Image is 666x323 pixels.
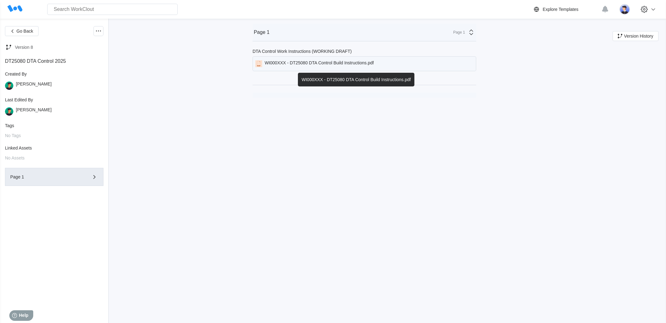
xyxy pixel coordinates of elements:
[16,107,52,116] div: [PERSON_NAME]
[298,73,414,86] div: WI000XXX - DT25080 DTA Control Build Instructions.pdf
[47,4,178,15] input: Search WorkClout
[613,31,659,41] button: Version History
[254,30,270,35] div: Page 1
[10,175,80,179] div: Page 1
[5,168,103,186] button: Page 1
[5,107,13,116] img: user.png
[5,145,103,150] div: Linked Assets
[5,123,103,128] div: Tags
[624,34,653,38] span: Version History
[5,97,103,102] div: Last Edited By
[16,29,33,33] span: Go Back
[449,30,465,35] div: Page 1
[5,72,103,76] div: Created By
[543,7,578,12] div: Explore Templates
[265,60,374,67] div: WI000XXX - DT25080 DTA Control Build Instructions.pdf
[5,155,103,160] div: No Assets
[15,45,33,50] div: Version 8
[5,133,103,138] div: No Tags
[533,6,598,13] a: Explore Templates
[16,81,52,90] div: [PERSON_NAME]
[5,81,13,90] img: user.png
[5,58,103,64] div: DT25080 DTA Control 2025
[253,49,352,54] div: DTA Control Work Instructions (WORKING DRAFT)
[619,4,630,15] img: user-5.png
[5,26,39,36] button: Go Back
